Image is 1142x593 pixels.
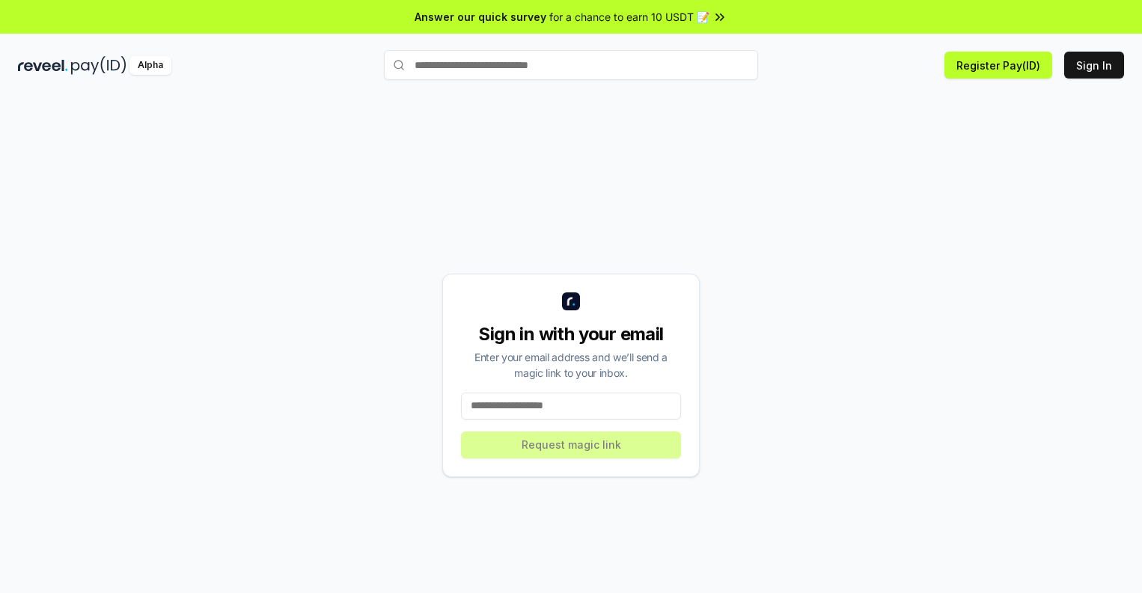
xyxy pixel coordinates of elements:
div: Enter your email address and we’ll send a magic link to your inbox. [461,349,681,381]
img: logo_small [562,292,580,310]
div: Alpha [129,56,171,75]
button: Register Pay(ID) [944,52,1052,79]
span: Answer our quick survey [415,9,546,25]
div: Sign in with your email [461,322,681,346]
span: for a chance to earn 10 USDT 📝 [549,9,709,25]
img: reveel_dark [18,56,68,75]
img: pay_id [71,56,126,75]
button: Sign In [1064,52,1124,79]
